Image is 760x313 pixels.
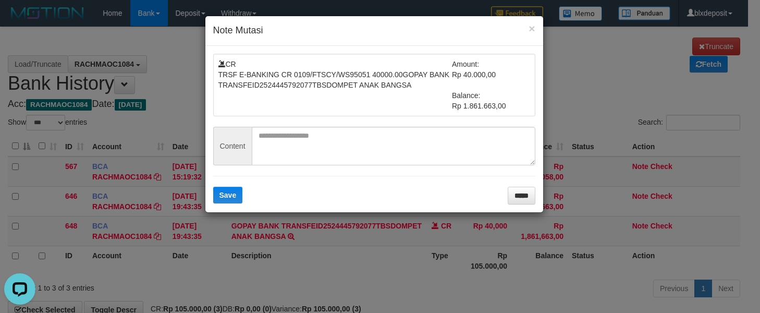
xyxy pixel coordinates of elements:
[529,23,535,34] button: ×
[213,187,243,203] button: Save
[218,59,452,111] td: CR TRSF E-BANKING CR 0109/FTSCY/WS95051 40000.00GOPAY BANK TRANSFEID2524445792077TBSDOMPET ANAK B...
[4,4,35,35] button: Open LiveChat chat widget
[213,127,252,165] span: Content
[452,59,530,111] td: Amount: Rp 40.000,00 Balance: Rp 1.861.663,00
[219,191,237,199] span: Save
[213,24,535,38] h4: Note Mutasi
